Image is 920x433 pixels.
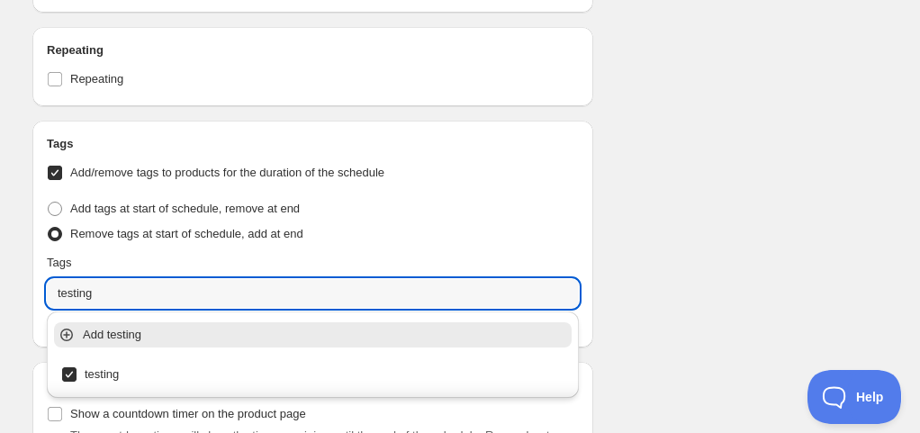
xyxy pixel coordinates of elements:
h2: Repeating [47,41,579,59]
span: Repeating [70,72,123,86]
span: Add/remove tags to products for the duration of the schedule [70,166,384,179]
iframe: Toggle Customer Support [807,370,902,424]
li: testing [47,358,579,391]
span: Show a countdown timer on the product page [70,407,306,420]
p: Tags [47,254,71,272]
h2: Tags [47,135,579,153]
span: Add tags at start of schedule, remove at end [70,202,300,215]
span: Remove tags at start of schedule, add at end [70,227,303,240]
p: Add testing [83,326,568,344]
